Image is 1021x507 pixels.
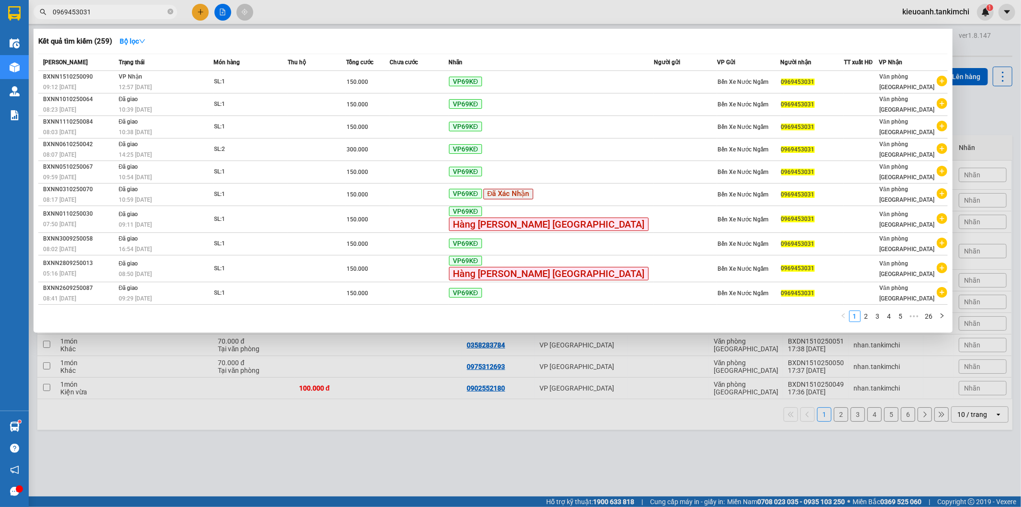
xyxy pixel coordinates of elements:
div: SL: 1 [214,122,286,132]
span: ••• [907,311,922,322]
span: 150.000 [347,265,368,272]
span: plus-circle [937,287,947,298]
div: BXNN0110250030 [43,209,116,219]
span: left [841,313,846,319]
sup: 1 [18,420,21,423]
span: 150.000 [347,101,368,108]
div: BXNN1110250084 [43,117,116,127]
span: 10:38 [DATE] [119,129,152,136]
img: solution-icon [10,110,20,120]
span: Đã giao [119,186,138,193]
span: Chưa cước [390,59,418,66]
span: plus-circle [937,166,947,176]
input: Tìm tên, số ĐT hoặc mã đơn [53,7,166,17]
span: Đã Xác Nhận [483,189,533,199]
span: 07:50 [DATE] [43,221,76,228]
a: 3 [873,311,883,322]
span: Văn phòng [GEOGRAPHIC_DATA] [879,186,934,203]
div: SL: 1 [214,99,286,110]
span: VP69KĐ [449,77,482,86]
span: plus-circle [937,263,947,273]
span: VP69KĐ [449,122,482,131]
span: 08:23 [DATE] [43,106,76,113]
span: 09:12 [DATE] [43,84,76,91]
li: 4 [884,311,895,322]
div: BXNN1510250090 [43,72,116,82]
span: 0969453031 [781,216,815,222]
span: Đã giao [119,118,138,125]
span: VP69KĐ [449,99,482,109]
span: 10:39 [DATE] [119,106,152,113]
span: 09:59 [DATE] [43,174,76,181]
span: 300.000 [347,146,368,153]
span: Người nhận [781,59,812,66]
span: Văn phòng [GEOGRAPHIC_DATA] [879,260,934,277]
img: warehouse-icon [10,422,20,432]
span: Văn phòng [GEOGRAPHIC_DATA] [879,96,934,113]
button: right [936,311,948,322]
span: Nhãn [449,59,462,66]
span: Bến Xe Nước Ngầm [718,124,768,130]
span: Trạng thái [119,59,145,66]
span: 150.000 [347,216,368,223]
span: down [139,38,146,45]
span: 05:16 [DATE] [43,270,76,277]
span: Món hàng [213,59,240,66]
span: question-circle [10,444,19,453]
span: 0969453031 [781,101,815,108]
div: SL: 1 [214,214,286,225]
li: 5 [895,311,907,322]
span: Văn phòng [GEOGRAPHIC_DATA] [879,141,934,158]
span: 08:03 [DATE] [43,129,76,136]
span: Văn phòng [GEOGRAPHIC_DATA] [879,163,934,181]
span: Bến Xe Nước Ngầm [718,241,768,247]
span: notification [10,465,19,474]
span: Thu hộ [288,59,306,66]
span: 08:41 [DATE] [43,295,76,302]
span: Người gửi [654,59,680,66]
div: BXNN1010250064 [43,94,116,104]
span: Bến Xe Nước Ngầm [718,169,768,175]
span: 09:29 [DATE] [119,295,152,302]
img: warehouse-icon [10,86,20,96]
span: Đã giao [119,163,138,170]
div: SL: 2 [214,144,286,155]
span: right [939,313,945,319]
a: 4 [884,311,895,322]
span: VP69KĐ [449,144,482,154]
span: TT xuất HĐ [844,59,873,66]
span: plus-circle [937,98,947,109]
div: BXNN2809250013 [43,258,116,268]
li: Next 5 Pages [907,311,922,322]
span: 0969453031 [781,265,815,272]
span: VP69KĐ [449,207,482,216]
span: 0969453031 [781,191,815,198]
img: warehouse-icon [10,62,20,72]
a: 5 [896,311,906,322]
span: 0969453031 [781,241,815,247]
span: Đã giao [119,96,138,103]
div: SL: 1 [214,77,286,87]
span: 10:59 [DATE] [119,196,152,203]
div: SL: 1 [214,189,286,200]
span: 150.000 [347,290,368,297]
a: 1 [850,311,860,322]
li: 3 [872,311,884,322]
span: 14:25 [DATE] [119,151,152,158]
span: 09:11 [DATE] [119,221,152,228]
span: 0969453031 [781,146,815,153]
span: Đã giao [119,141,138,148]
h3: Kết quả tìm kiếm ( 259 ) [38,36,112,46]
span: 150.000 [347,169,368,175]
span: Bến Xe Nước Ngầm [718,79,768,85]
span: VP69KĐ [449,256,482,265]
span: 08:50 [DATE] [119,271,152,277]
button: Bộ lọcdown [112,34,153,49]
div: SL: 1 [214,167,286,177]
button: left [838,311,849,322]
span: VP69KĐ [449,239,482,248]
span: Bến Xe Nước Ngầm [718,265,768,272]
span: Văn phòng [GEOGRAPHIC_DATA] [879,73,934,91]
div: SL: 1 [214,288,286,299]
span: 08:17 [DATE] [43,196,76,203]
